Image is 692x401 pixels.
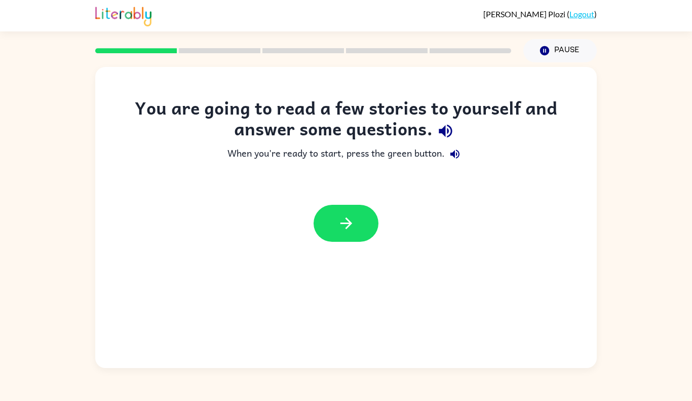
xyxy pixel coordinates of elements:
a: Logout [569,9,594,19]
span: [PERSON_NAME] Plozi [483,9,567,19]
img: Literably [95,4,151,26]
div: When you're ready to start, press the green button. [116,144,576,164]
button: Pause [523,39,597,62]
div: ( ) [483,9,597,19]
div: You are going to read a few stories to yourself and answer some questions. [116,97,576,144]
